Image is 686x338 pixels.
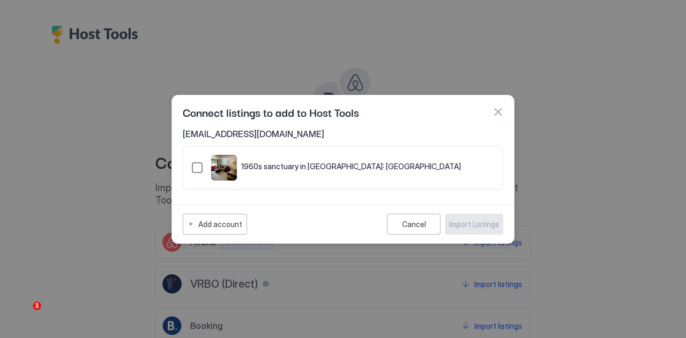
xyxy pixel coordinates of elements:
button: Import Listings [445,214,503,235]
span: Connect listings to add to Host Tools [183,104,359,120]
span: 1960s sanctuary in [GEOGRAPHIC_DATA]: [GEOGRAPHIC_DATA] [241,162,461,171]
span: [EMAIL_ADDRESS][DOMAIN_NAME] [183,129,503,139]
button: Cancel [387,214,441,235]
span: 1 [33,302,41,310]
div: Import Listings [449,219,499,230]
iframe: Intercom live chat [11,302,36,327]
div: Add account [198,219,242,230]
div: listing image [211,155,237,181]
div: Cancel [402,220,426,229]
button: Add account [183,214,247,235]
div: 321.4623431.5197599 [192,155,494,181]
